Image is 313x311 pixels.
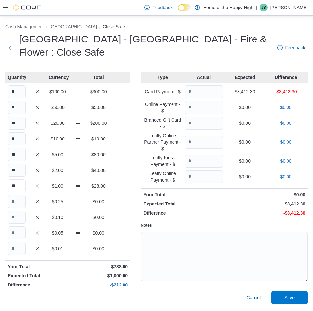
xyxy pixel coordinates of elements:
p: $0.01 [49,245,67,252]
span: Feedback [285,44,305,51]
p: $0.00 [226,120,264,126]
p: Quantity [8,74,26,81]
p: $0.10 [49,214,67,221]
p: $0.00 [226,158,264,164]
p: $0.00 [226,139,264,145]
p: $0.00 [90,245,107,252]
img: Cova [13,4,42,11]
p: $80.00 [90,151,107,158]
input: Quantity [8,148,26,161]
p: $0.00 [267,173,305,180]
p: $1.00 [49,183,67,189]
input: Quantity [185,170,223,183]
input: Quantity [8,85,26,98]
p: $10.00 [90,136,107,142]
p: $0.05 [49,230,67,236]
p: $1,000.00 [69,272,128,279]
button: Close Safe [103,24,125,29]
p: $100.00 [49,89,67,95]
p: Leafly Online Partner Payment - $ [143,132,182,152]
p: Difference [267,74,305,81]
p: Your Total [8,263,67,270]
button: Cash Management [5,24,44,29]
p: $28.00 [90,183,107,189]
p: Your Total [143,191,223,198]
p: Total [90,74,107,81]
p: $0.00 [267,158,305,164]
p: Leafly Online Payment - $ [143,170,182,183]
p: $5.00 [49,151,67,158]
div: Jack Sharp [260,4,268,11]
p: $0.25 [49,198,67,205]
p: | [256,4,257,11]
input: Quantity [8,179,26,192]
p: Card Payment - $ [143,89,182,95]
p: $300.00 [90,89,107,95]
input: Quantity [8,132,26,145]
p: [PERSON_NAME] [270,4,308,11]
p: $0.00 [90,198,107,205]
span: Feedback [152,4,172,11]
p: Expected Total [143,201,223,207]
a: Feedback [275,41,308,54]
input: Dark Mode [178,4,191,11]
span: JS [261,4,266,11]
input: Quantity [185,117,223,130]
p: Expected Total [8,272,67,279]
p: $0.00 [90,214,107,221]
p: $3,412.30 [226,201,305,207]
input: Quantity [8,226,26,239]
input: Quantity [8,242,26,255]
p: Home of the Happy High [203,4,253,11]
button: Cancel [244,291,263,304]
button: [GEOGRAPHIC_DATA] [49,24,97,29]
p: $2.00 [49,167,67,173]
a: Feedback [142,1,175,14]
input: Quantity [8,101,26,114]
p: Branded Gift Card - $ [143,117,182,130]
input: Quantity [185,155,223,168]
p: $0.00 [226,173,264,180]
p: $40.00 [90,167,107,173]
p: $788.00 [69,263,128,270]
span: Save [284,294,295,301]
input: Quantity [8,117,26,130]
p: -$212.00 [69,282,128,288]
p: $10.00 [49,136,67,142]
p: Difference [143,210,223,216]
p: $0.00 [267,104,305,111]
p: $280.00 [90,120,107,126]
p: $50.00 [49,104,67,111]
p: $0.00 [90,230,107,236]
p: Difference [8,282,67,288]
p: Actual [185,74,223,81]
p: Currency [49,74,67,81]
label: Notes [141,223,152,228]
button: Save [271,291,308,304]
p: $0.00 [267,139,305,145]
p: $0.00 [226,191,305,198]
p: -$3,412.30 [226,210,305,216]
h1: [GEOGRAPHIC_DATA] - [GEOGRAPHIC_DATA] - Fire & Flower : Close Safe [19,33,271,59]
button: Next [5,41,15,54]
p: $0.00 [267,120,305,126]
input: Quantity [8,164,26,177]
input: Quantity [185,101,223,114]
p: Leafly Kiosk Payment - $ [143,155,182,168]
input: Quantity [8,211,26,224]
span: Cancel [246,294,261,301]
p: Expected [226,74,264,81]
p: -$3,412.30 [267,89,305,95]
p: Type [143,74,182,81]
input: Quantity [185,136,223,149]
input: Quantity [8,195,26,208]
p: Online Payment - $ [143,101,182,114]
p: $50.00 [90,104,107,111]
p: $20.00 [49,120,67,126]
p: $3,412.30 [226,89,264,95]
input: Quantity [185,85,223,98]
p: $0.00 [226,104,264,111]
nav: An example of EuiBreadcrumbs [5,24,308,31]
